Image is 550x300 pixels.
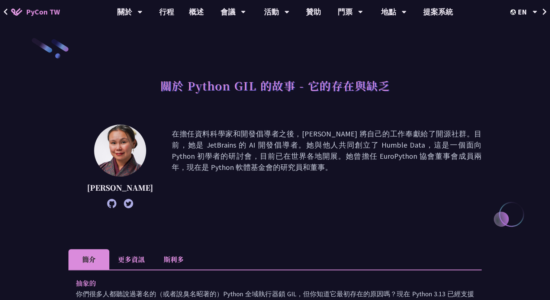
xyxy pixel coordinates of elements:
font: 關於 Python GIL 的故事 - 它的存在與缺乏 [160,77,390,94]
img: PyCon TW 2025 首頁圖標 [11,8,22,16]
font: 在擔任資料科學家和開發倡導者之後，[PERSON_NAME] 將自己的工作奉獻給了開源社群。目前，她是 JetBrains 的 AI 開發倡導者。她與他人共同創立了 Humble Data，這是... [172,129,482,172]
font: 概述 [189,7,204,16]
font: 門票 [338,7,353,16]
font: 斯利多 [164,254,184,264]
font: EN [518,7,527,16]
font: [PERSON_NAME] [87,182,153,193]
font: 關於 [117,7,132,16]
font: 活動 [264,7,279,16]
font: 更多資訊 [118,254,145,264]
font: 簡介 [82,254,96,264]
img: 區域設定圖標 [510,9,518,15]
font: 贊助 [306,7,321,16]
font: 地點 [381,7,396,16]
img: 卓丁豪 [94,125,146,177]
font: 提案系統 [423,7,453,16]
font: PyCon TW [26,7,60,16]
font: 抽象的 [76,278,96,288]
font: 會議 [221,7,235,16]
a: PyCon TW [4,3,67,21]
font: 行程 [159,7,174,16]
